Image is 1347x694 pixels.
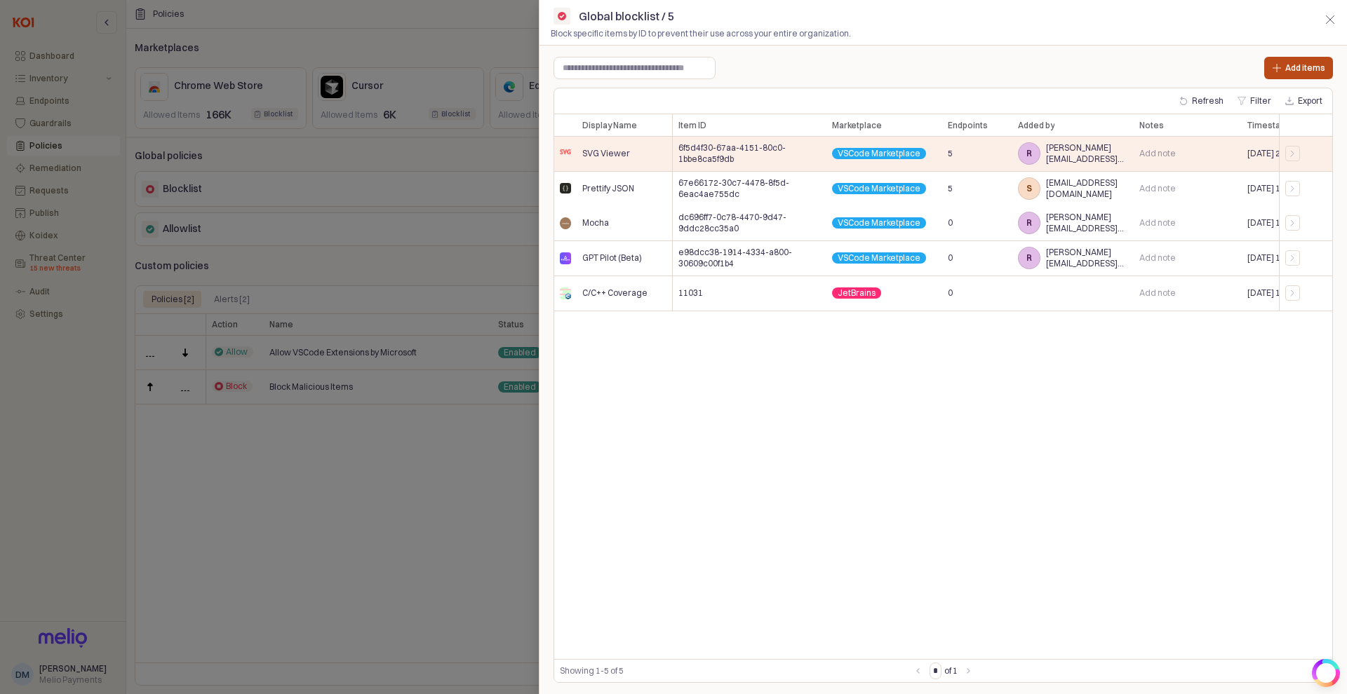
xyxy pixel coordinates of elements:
[948,252,953,264] span: 0
[1046,177,1128,200] span: [EMAIL_ADDRESS][DOMAIN_NAME]
[551,27,1148,40] p: Block specific items by ID to prevent their use across your entire organization.
[1247,218,1311,229] span: [DATE] 11:53 AM
[678,287,703,299] span: 11031
[1139,183,1176,194] span: Add note
[1139,148,1176,159] span: Add note
[1019,178,1040,199] span: s
[1247,148,1306,159] span: [DATE] 2:54 PM
[1247,183,1306,194] span: [DATE] 1:41 PM
[678,177,820,200] span: 67e66172-30c7-4478-8f5d-6eac4ae755dc
[944,664,958,678] label: of 1
[1247,120,1293,131] span: Timestamp
[948,148,953,159] span: 5
[1139,252,1176,264] span: Add note
[582,120,637,131] span: Display Name
[678,247,820,269] span: e98dcc38-1914-4334-a800-30609c00f1b4
[582,252,642,264] span: GPT Pilot (Beta)
[582,287,648,299] span: C/C++ Coverage
[1264,57,1333,79] button: Add items
[1139,287,1176,299] span: Add note
[930,663,941,679] input: Page
[678,120,706,131] span: Item ID
[838,252,920,264] span: VSCode Marketplace
[832,120,882,131] span: Marketplace
[1174,93,1229,109] button: Refresh
[948,287,953,299] span: 0
[1019,247,1040,268] span: r
[838,218,920,229] span: VSCode Marketplace
[582,183,634,194] span: Prettify JSON
[1285,62,1325,74] p: Add items
[1019,213,1040,234] span: r
[948,218,953,229] span: 0
[1018,120,1054,131] span: Added by
[678,142,820,165] span: 6f5d4f30-67aa-4151-80c0-1bbe8ca5f9db
[1019,143,1040,164] span: r
[838,287,876,299] span: JetBrains
[1046,212,1128,235] span: [PERSON_NAME][EMAIL_ADDRESS][PERSON_NAME][PERSON_NAME][DOMAIN_NAME]
[838,148,920,159] span: VSCode Marketplace
[582,148,630,159] span: SVG Viewer
[582,218,609,229] span: Mocha
[1247,287,1311,299] span: [DATE] 11:09 AM
[838,183,920,194] span: VSCode Marketplace
[554,659,1332,682] div: Table toolbar
[560,664,910,678] div: Showing 1-5 of 5
[1247,252,1306,264] span: [DATE] 1:09 PM
[1046,247,1128,269] span: [PERSON_NAME][EMAIL_ADDRESS][PERSON_NAME][PERSON_NAME][DOMAIN_NAME]
[1139,218,1176,229] span: Add note
[1139,120,1164,131] span: Notes
[1232,93,1277,109] button: Filter
[678,212,820,235] span: dc696ff7-0c78-4470-9d47-9ddc28cc35a0
[1046,142,1128,165] span: [PERSON_NAME][EMAIL_ADDRESS][PERSON_NAME][PERSON_NAME][DOMAIN_NAME]
[948,183,953,194] span: 5
[579,8,674,25] p: Global blocklist / 5
[948,120,988,131] span: Endpoints
[1280,93,1328,109] button: Export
